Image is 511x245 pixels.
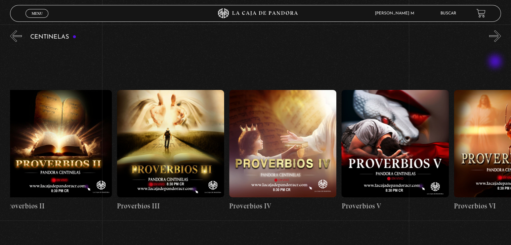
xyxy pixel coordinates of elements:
button: Next [489,30,501,42]
h4: Proverbios V [341,201,449,211]
span: Menu [32,11,43,15]
a: View your shopping cart [476,9,485,18]
h3: Centinelas [30,34,76,40]
span: Cerrar [29,17,45,21]
h4: Proverbios III [117,201,224,211]
span: [PERSON_NAME] M [372,11,421,15]
h4: Proverbios IV [229,201,336,211]
button: Previous [10,30,22,42]
h4: Proverbios II [4,201,112,211]
a: Buscar [440,11,456,15]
